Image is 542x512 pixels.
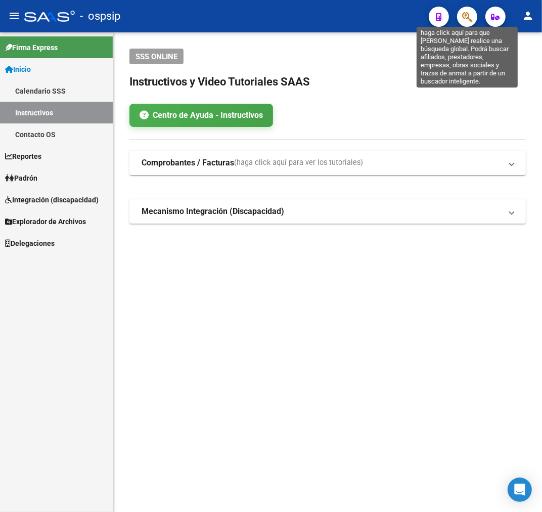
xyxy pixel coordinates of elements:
span: (haga click aquí para ver los tutoriales) [234,157,363,168]
strong: Mecanismo Integración (Discapacidad) [142,206,284,217]
span: Padrón [5,173,37,184]
span: Integración (discapacidad) [5,194,99,205]
mat-expansion-panel-header: Mecanismo Integración (Discapacidad) [129,199,526,224]
strong: Comprobantes / Facturas [142,157,234,168]
span: Explorador de Archivos [5,216,86,227]
button: SSS ONLINE [129,49,184,64]
span: Delegaciones [5,238,55,249]
span: SSS ONLINE [135,52,177,61]
mat-icon: menu [8,10,20,22]
mat-icon: person [522,10,534,22]
a: Centro de Ayuda - Instructivos [129,104,273,127]
mat-expansion-panel-header: Comprobantes / Facturas(haga click aquí para ver los tutoriales) [129,151,526,175]
h2: Instructivos y Video Tutoriales SAAS [129,72,526,92]
div: Open Intercom Messenger [508,478,532,502]
span: Inicio [5,64,31,75]
span: Firma Express [5,42,58,53]
span: - ospsip [80,5,120,27]
span: Reportes [5,151,41,162]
